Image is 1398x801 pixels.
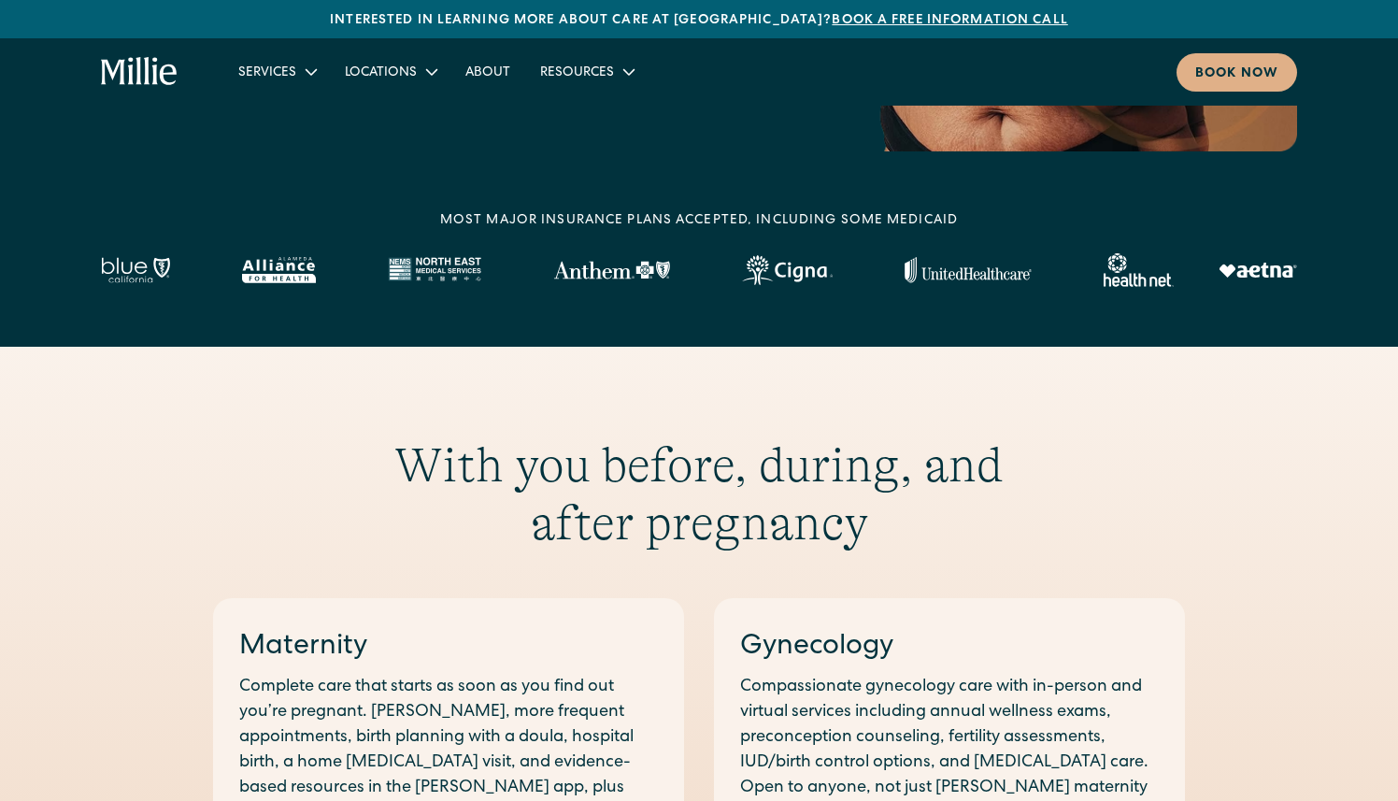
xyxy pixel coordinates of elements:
a: Book a free information call [832,14,1067,27]
img: North East Medical Services logo [388,257,481,283]
img: Healthnet logo [1104,253,1174,287]
a: Book now [1177,53,1297,92]
a: Maternity [239,634,367,662]
a: About [450,56,525,87]
div: Services [238,64,296,83]
a: Gynecology [740,634,893,662]
div: Book now [1195,64,1278,84]
h2: With you before, during, and after pregnancy [340,436,1058,553]
div: MOST MAJOR INSURANCE PLANS ACCEPTED, INCLUDING some MEDICAID [440,211,958,231]
div: Resources [540,64,614,83]
img: United Healthcare logo [905,257,1032,283]
div: Locations [345,64,417,83]
img: Cigna logo [742,255,833,285]
img: Aetna logo [1219,263,1297,278]
img: Anthem Logo [553,261,670,279]
img: Blue California logo [101,257,170,283]
img: Alameda Alliance logo [242,257,316,283]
